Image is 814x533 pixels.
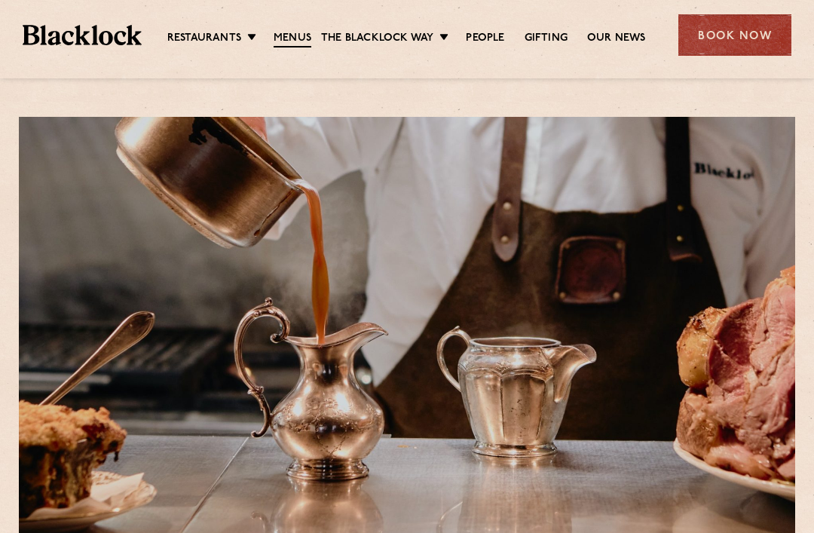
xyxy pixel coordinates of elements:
[274,31,311,47] a: Menus
[321,31,433,46] a: The Blacklock Way
[466,31,504,46] a: People
[678,14,791,56] div: Book Now
[525,31,568,46] a: Gifting
[167,31,241,46] a: Restaurants
[587,31,646,46] a: Our News
[23,25,142,45] img: BL_Textured_Logo-footer-cropped.svg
